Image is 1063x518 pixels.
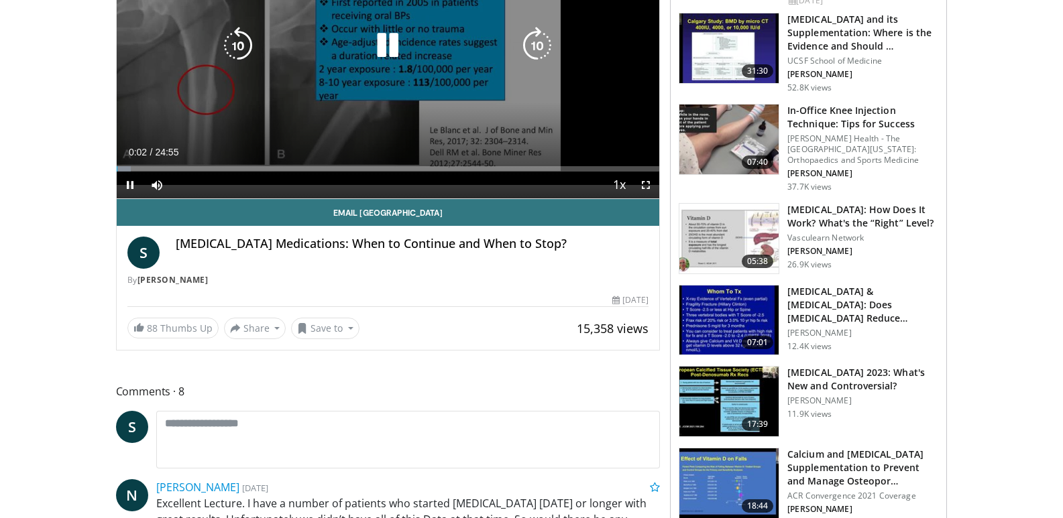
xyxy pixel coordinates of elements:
button: Share [224,318,286,339]
p: 12.4K views [787,341,832,352]
img: 4bb25b40-905e-443e-8e37-83f056f6e86e.150x105_q85_crop-smart_upscale.jpg [679,13,779,83]
img: b5249f07-17f0-4517-978a-829c763bf3ed.150x105_q85_crop-smart_upscale.jpg [679,448,779,518]
button: Pause [117,172,144,198]
div: [DATE] [612,294,649,306]
p: ACR Convergence 2021 Coverage [787,491,938,501]
span: 0:02 [129,147,147,157]
h3: [MEDICAL_DATA] & [MEDICAL_DATA]: Does [MEDICAL_DATA] Reduce Falls/Fractures in t… [787,285,938,325]
span: 07:40 [742,155,774,169]
p: [PERSON_NAME] [787,395,938,406]
p: [PERSON_NAME] [787,504,938,515]
p: 52.8K views [787,82,832,93]
img: 6d2c734b-d54f-4c87-bcc9-c254c50adfb7.150x105_q85_crop-smart_upscale.jpg [679,285,779,355]
p: UCSF School of Medicine [787,56,938,66]
button: Mute [144,172,170,198]
a: N [116,479,148,511]
p: 26.9K views [787,259,832,270]
img: ad1905dc-0e98-4a9b-b98e-4d495a336a8d.150x105_q85_crop-smart_upscale.jpg [679,367,779,436]
a: [PERSON_NAME] [156,480,239,495]
span: 15,358 views [577,320,649,336]
a: 05:38 [MEDICAL_DATA]: How Does It Work? What's the “Right” Level? Vasculearn Network [PERSON_NAME... [679,203,938,274]
span: 24:55 [155,147,178,157]
a: 07:01 [MEDICAL_DATA] & [MEDICAL_DATA]: Does [MEDICAL_DATA] Reduce Falls/Fractures in t… [PERSON_N... [679,285,938,356]
div: By [127,274,649,286]
span: 17:39 [742,417,774,431]
p: [PERSON_NAME] [787,69,938,80]
span: 18:44 [742,499,774,513]
button: Fullscreen [632,172,659,198]
h3: Calcium and [MEDICAL_DATA] Supplementation to Prevent and Manage Osteopor… [787,448,938,488]
a: Email [GEOGRAPHIC_DATA] [117,199,660,226]
img: 9b54ede4-9724-435c-a780-8950048db540.150x105_q85_crop-smart_upscale.jpg [679,105,779,174]
a: 17:39 [MEDICAL_DATA] 2023: What's New and Controversial? [PERSON_NAME] 11.9K views [679,366,938,437]
button: Save to [291,318,359,339]
h3: In-Office Knee Injection Technique: Tips for Success [787,104,938,131]
p: [PERSON_NAME] [787,168,938,179]
a: S [116,411,148,443]
span: Comments 8 [116,383,661,400]
h4: [MEDICAL_DATA] Medications: When to Continue and When to Stop? [176,237,649,251]
img: 8daf03b8-df50-44bc-88e2-7c154046af55.150x105_q85_crop-smart_upscale.jpg [679,204,779,273]
h3: [MEDICAL_DATA] 2023: What's New and Controversial? [787,366,938,393]
p: [PERSON_NAME] [787,328,938,338]
a: 31:30 [MEDICAL_DATA] and its Supplementation: Where is the Evidence and Should … UCSF School of M... [679,13,938,93]
a: 07:40 In-Office Knee Injection Technique: Tips for Success [PERSON_NAME] Health - The [GEOGRAPHIC... [679,104,938,192]
a: S [127,237,160,269]
span: 07:01 [742,336,774,349]
p: 37.7K views [787,182,832,192]
span: 31:30 [742,64,774,78]
small: [DATE] [242,482,268,494]
span: / [150,147,153,157]
span: 05:38 [742,255,774,268]
p: Vasculearn Network [787,233,938,243]
p: 11.9K views [787,409,832,419]
div: Progress Bar [117,166,660,172]
p: [PERSON_NAME] Health - The [GEOGRAPHIC_DATA][US_STATE]: Orthopaedics and Sports Medicine [787,133,938,166]
a: 88 Thumbs Up [127,318,219,338]
p: [PERSON_NAME] [787,246,938,257]
h3: [MEDICAL_DATA]: How Does It Work? What's the “Right” Level? [787,203,938,230]
button: Playback Rate [606,172,632,198]
span: 88 [147,322,158,334]
h3: [MEDICAL_DATA] and its Supplementation: Where is the Evidence and Should … [787,13,938,53]
a: [PERSON_NAME] [137,274,209,285]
